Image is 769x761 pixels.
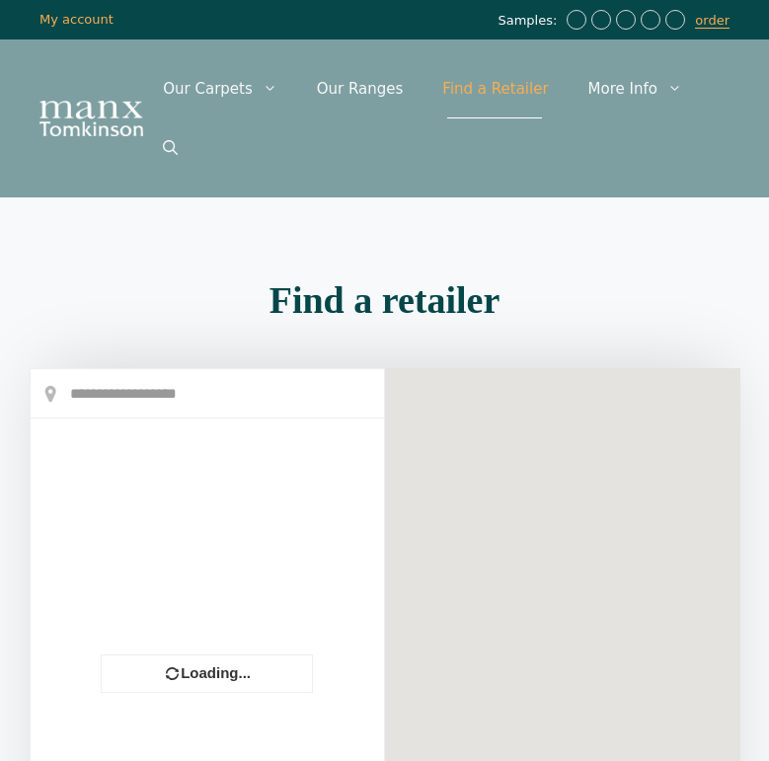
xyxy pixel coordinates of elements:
h2: Find a retailer [10,281,759,319]
a: Our Ranges [297,59,423,118]
a: order [695,13,730,29]
span: Samples: [498,13,562,30]
a: More Info [569,59,702,118]
a: My account [39,12,114,27]
nav: Primary [143,59,730,178]
a: Open Search Bar [143,118,197,178]
img: Manx Tomkinson [39,101,143,136]
div: Loading... [101,654,313,693]
a: Find a Retailer [423,59,568,118]
a: Our Carpets [143,59,297,118]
